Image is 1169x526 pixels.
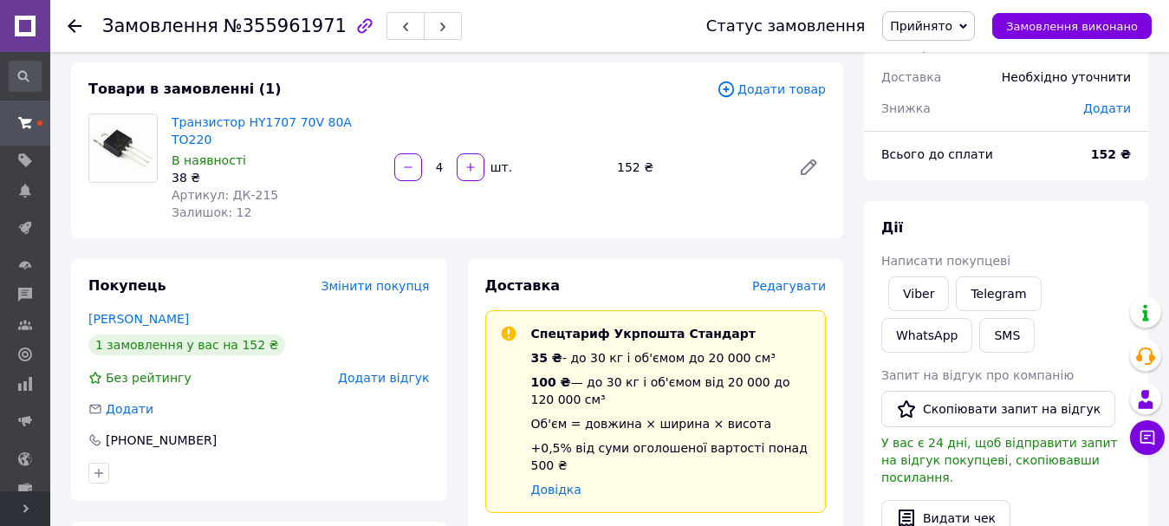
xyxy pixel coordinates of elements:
[68,17,81,35] div: Повернутися назад
[338,371,429,385] span: Додати відгук
[531,373,812,408] div: — до 30 кг і об'ємом від 20 000 до 120 000 см³
[106,402,153,416] span: Додати
[992,13,1152,39] button: Замовлення виконано
[991,58,1141,96] div: Необхідно уточнити
[88,277,166,294] span: Покупець
[88,81,282,97] span: Товари в замовленні (1)
[1130,420,1165,455] button: Чат з покупцем
[531,439,812,474] div: +0,5% від суми оголошеної вартості понад 500 ₴
[88,334,285,355] div: 1 замовлення у вас на 152 ₴
[224,16,347,36] span: №355961971
[890,19,952,33] span: Прийнято
[531,351,562,365] span: 35 ₴
[881,39,930,53] span: 1 товар
[485,277,561,294] span: Доставка
[717,80,826,99] span: Додати товар
[531,483,581,497] a: Довідка
[791,150,826,185] a: Редагувати
[752,279,826,293] span: Редагувати
[881,368,1074,382] span: Запит на відгук про компанію
[979,318,1035,353] button: SMS
[881,318,972,353] a: WhatsApp
[881,219,903,236] span: Дії
[531,415,812,432] div: Об'єм = довжина × ширина × висота
[486,159,514,176] div: шт.
[172,153,246,167] span: В наявності
[104,432,218,449] div: [PHONE_NUMBER]
[172,205,251,219] span: Залишок: 12
[881,70,941,84] span: Доставка
[88,312,189,326] a: [PERSON_NAME]
[881,436,1118,484] span: У вас є 24 дні, щоб відправити запит на відгук покупцеві, скопіювавши посилання.
[172,188,278,202] span: Артикул: ДК-215
[881,101,931,115] span: Знижка
[172,115,352,146] a: Транзистор HY1707 70V 80A TO220
[881,147,993,161] span: Всього до сплати
[1083,101,1131,115] span: Додати
[881,254,1010,268] span: Написати покупцеві
[321,279,430,293] span: Змінити покупця
[531,349,812,367] div: - до 30 кг і об'ємом до 20 000 см³
[531,327,756,341] span: Спецтариф Укрпошта Стандарт
[102,16,218,36] span: Замовлення
[956,276,1041,311] a: Telegram
[881,391,1115,427] button: Скопіювати запит на відгук
[610,155,784,179] div: 152 ₴
[706,17,866,35] div: Статус замовлення
[888,276,949,311] a: Viber
[89,114,157,182] img: Транзистор HY1707 70V 80A TO220
[1091,147,1131,161] b: 152 ₴
[172,169,380,186] div: 38 ₴
[531,375,571,389] span: 100 ₴
[1006,20,1138,33] span: Замовлення виконано
[106,371,192,385] span: Без рейтингу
